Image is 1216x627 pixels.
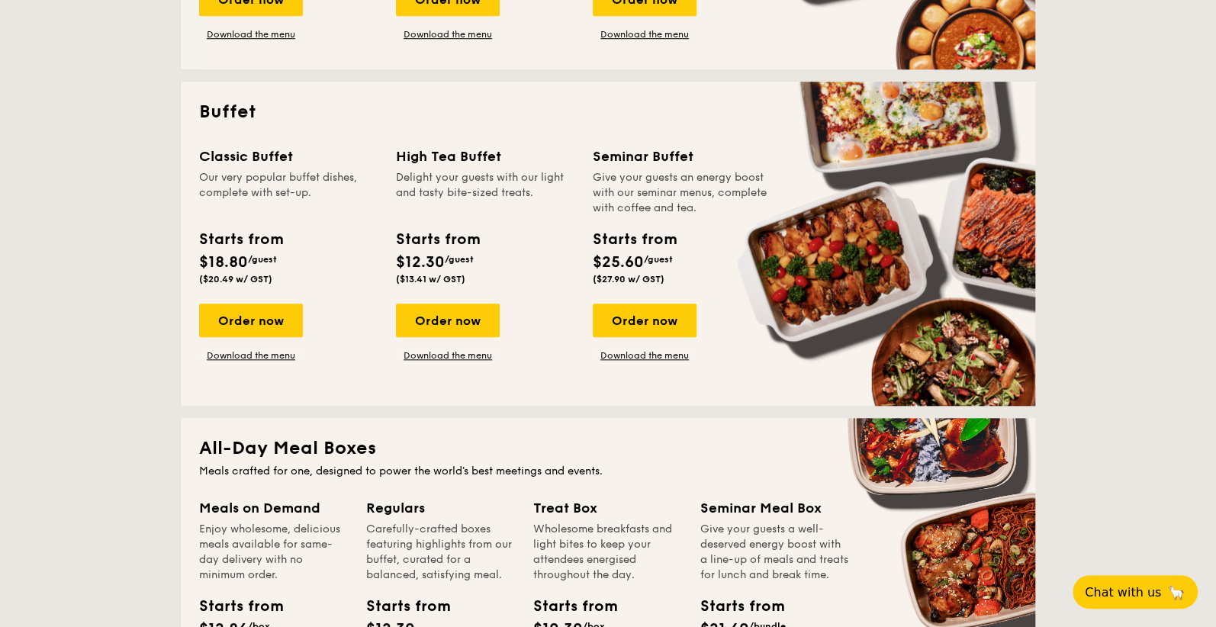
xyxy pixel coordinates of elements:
div: Give your guests an energy boost with our seminar menus, complete with coffee and tea. [593,170,771,216]
div: Seminar Meal Box [700,497,849,519]
div: Starts from [593,228,676,251]
h2: All-Day Meal Boxes [199,436,1017,461]
div: Starts from [199,595,268,618]
a: Download the menu [593,349,696,362]
span: 🦙 [1167,584,1185,601]
div: Starts from [533,595,602,618]
div: Starts from [700,595,769,618]
span: /guest [644,254,673,265]
div: Treat Box [533,497,682,519]
div: Wholesome breakfasts and light bites to keep your attendees energised throughout the day. [533,522,682,583]
div: Order now [396,304,500,337]
div: Starts from [366,595,435,618]
a: Download the menu [199,28,303,40]
a: Download the menu [396,28,500,40]
div: Seminar Buffet [593,146,771,167]
span: ($20.49 w/ GST) [199,274,272,285]
h2: Buffet [199,100,1017,124]
span: ($13.41 w/ GST) [396,274,465,285]
div: Enjoy wholesome, delicious meals available for same-day delivery with no minimum order. [199,522,348,583]
div: Meals on Demand [199,497,348,519]
span: $25.60 [593,253,644,272]
div: Our very popular buffet dishes, complete with set-up. [199,170,378,216]
div: Order now [593,304,696,337]
a: Download the menu [199,349,303,362]
span: /guest [445,254,474,265]
div: Delight your guests with our light and tasty bite-sized treats. [396,170,574,216]
div: Carefully-crafted boxes featuring highlights from our buffet, curated for a balanced, satisfying ... [366,522,515,583]
span: $18.80 [199,253,248,272]
div: High Tea Buffet [396,146,574,167]
div: Give your guests a well-deserved energy boost with a line-up of meals and treats for lunch and br... [700,522,849,583]
div: Order now [199,304,303,337]
div: Meals crafted for one, designed to power the world's best meetings and events. [199,464,1017,479]
span: /guest [248,254,277,265]
button: Chat with us🦙 [1073,575,1198,609]
div: Regulars [366,497,515,519]
a: Download the menu [396,349,500,362]
div: Classic Buffet [199,146,378,167]
div: Starts from [396,228,479,251]
span: ($27.90 w/ GST) [593,274,664,285]
span: Chat with us [1085,585,1161,600]
div: Starts from [199,228,282,251]
a: Download the menu [593,28,696,40]
span: $12.30 [396,253,445,272]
